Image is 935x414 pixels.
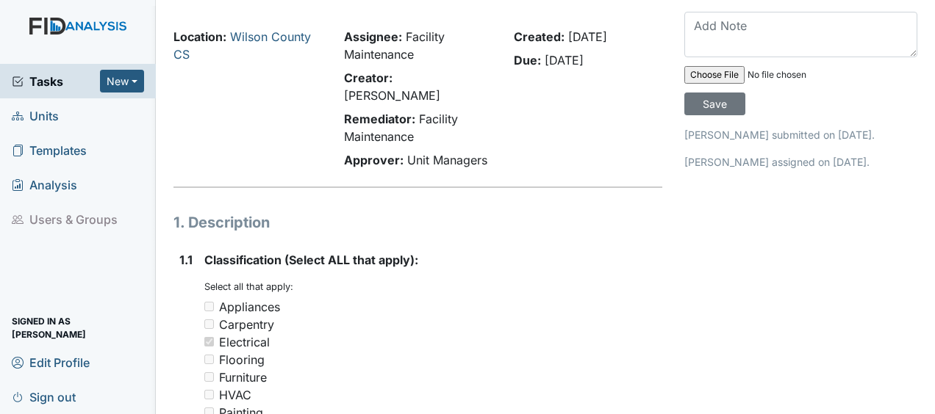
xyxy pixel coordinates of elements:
h1: 1. Description [173,211,662,233]
div: Appliances [219,298,280,316]
span: Sign out [12,385,76,408]
p: [PERSON_NAME] assigned on [DATE]. [684,154,917,170]
input: Flooring [204,355,214,364]
span: Units [12,104,59,127]
span: [DATE] [545,53,584,68]
strong: Approver: [344,153,404,167]
small: Select all that apply: [204,281,293,292]
div: HVAC [219,386,251,404]
span: [DATE] [568,29,607,44]
div: Furniture [219,368,267,386]
strong: Created: [514,29,565,44]
div: Electrical [219,333,270,351]
strong: Due: [514,53,541,68]
input: Appliances [204,302,214,311]
div: Carpentry [219,316,274,333]
strong: Location: [173,29,226,44]
p: [PERSON_NAME] submitted on [DATE]. [684,127,917,142]
input: Carpentry [204,319,214,329]
a: Wilson County CS [173,29,311,62]
span: Analysis [12,173,77,196]
span: Classification (Select ALL that apply): [204,253,418,267]
input: HVAC [204,390,214,399]
strong: Creator: [344,70,393,85]
button: New [100,70,144,92]
input: Save [684,92,745,115]
span: Unit Managers [407,153,487,167]
input: Furniture [204,372,214,382]
input: Electrical [204,337,214,346]
strong: Assignee: [344,29,402,44]
span: [PERSON_NAME] [344,88,440,103]
a: Tasks [12,73,100,90]
div: Flooring [219,351,265,368]
label: 1.1 [179,251,193,269]
span: Signed in as [PERSON_NAME] [12,316,144,339]
strong: Remediator: [344,112,415,126]
span: Templates [12,139,87,161]
span: Edit Profile [12,351,90,374]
